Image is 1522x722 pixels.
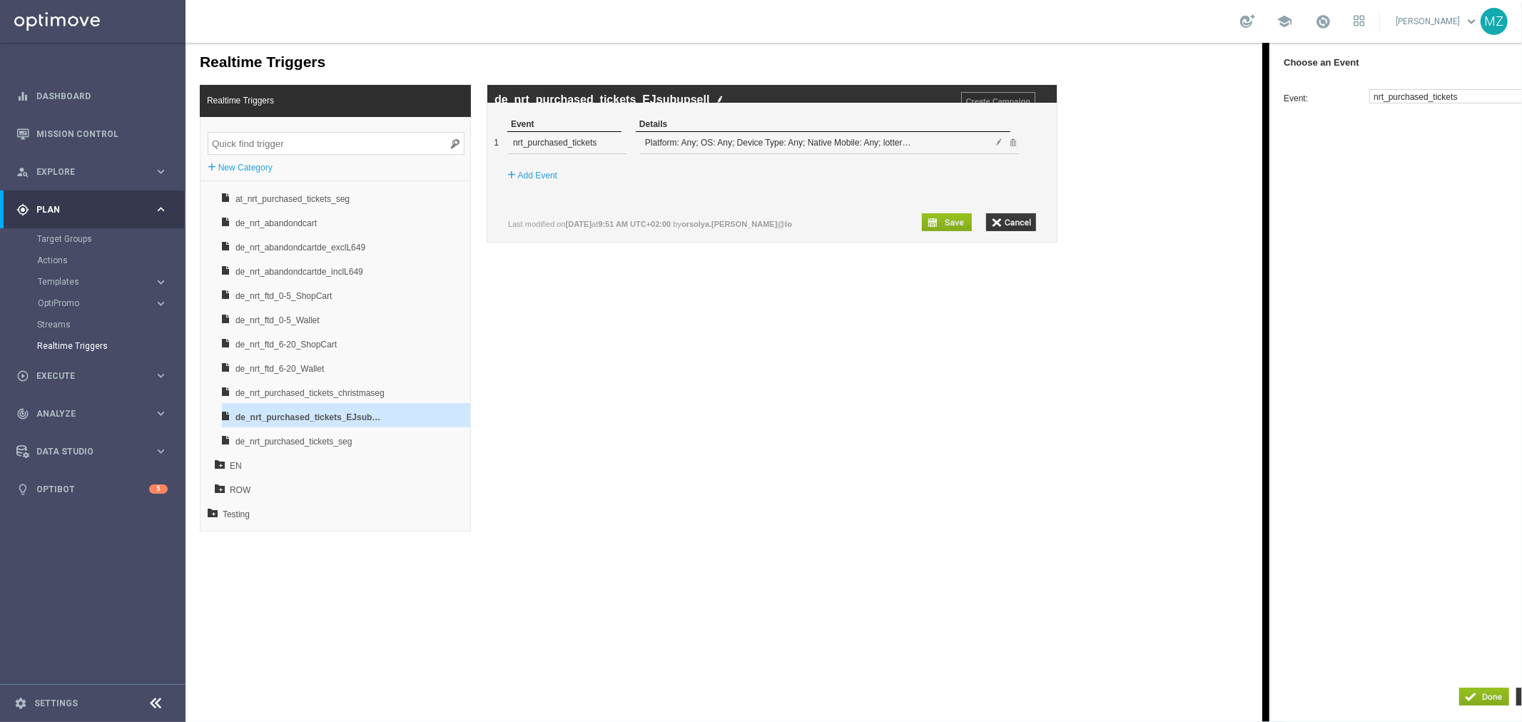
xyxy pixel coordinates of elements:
[1277,14,1292,29] span: school
[16,203,154,216] div: Plan
[50,403,199,413] div: de_nrt_purchased_tickets_seg
[37,233,148,245] a: Target Groups
[36,168,154,176] span: Explore
[531,52,538,61] img: edit_white.png
[823,95,831,103] span: Delete
[154,165,168,178] i: keyboard_arrow_right
[154,203,168,216] i: keyboard_arrow_right
[36,205,154,214] span: Plan
[328,89,442,111] div: nrt_purchased_tickets
[16,166,154,178] div: Explore
[333,126,372,140] label: Add Event
[34,699,78,708] a: Settings
[16,91,168,102] button: equalizer Dashboard
[16,115,168,153] div: Mission Control
[1463,14,1479,29] span: keyboard_arrow_down
[380,177,406,185] b: [DATE]
[496,177,607,185] b: orsolya.[PERSON_NAME]@lo
[37,255,148,266] a: Actions
[37,335,184,357] div: Realtime Triggers
[456,89,728,111] div: Platform: Any; OS: Any; Device Type: Any; Native Mobile: Any; lottery_id Equals eurojackpot; amou...
[16,370,168,382] button: play_circle_outline Execute keyboard_arrow_right
[37,319,148,330] a: Streams
[50,241,199,265] span: de_nrt_ftd_0-5_ShopCart
[1394,11,1481,32] a: [PERSON_NAME]keyboard_arrow_down
[37,271,184,293] div: Templates
[154,369,168,382] i: keyboard_arrow_right
[50,362,199,387] span: de_nrt_purchased_tickets_EJsubupsell
[16,77,168,115] div: Dashboard
[810,95,818,103] span: Edit
[322,74,436,89] div: Event
[16,407,29,420] i: track_changes
[16,407,154,420] div: Analyze
[50,217,199,241] span: de_nrt_abandondcartde_inclL649
[16,166,29,178] i: person_search
[14,697,27,710] i: settings
[36,372,154,380] span: Execute
[303,89,313,111] div: 1
[16,128,168,140] button: Mission Control
[44,411,198,435] span: EN
[149,484,168,494] div: 5
[16,484,168,495] button: lightbulb Optibot 5
[50,282,199,292] div: de_nrt_ftd_0-5_Wallet
[37,314,184,335] div: Streams
[38,278,154,286] div: Templates
[38,299,140,307] span: OptiPromo
[1098,51,1122,61] span: Event:
[16,445,154,458] div: Data Studio
[16,483,29,496] i: lightbulb
[16,446,168,457] div: Data Studio keyboard_arrow_right
[16,408,168,420] div: track_changes Analyze keyboard_arrow_right
[50,379,199,389] div: de_nrt_purchased_tickets_EJsubupsell
[36,77,168,115] a: Dashboard
[50,136,199,146] div: at_nrt_purchased_tickets_christmaseg
[50,338,199,362] span: de_nrt_purchased_tickets_christmaseg
[16,370,154,382] div: Execute
[1098,14,1173,25] label: Choose an Event
[50,330,199,340] div: de_nrt_ftd_6-20_Wallet
[37,459,195,484] span: Testing
[50,387,199,411] span: de_nrt_purchased_tickets_seg
[22,89,279,112] input: Quick find trigger
[1184,47,1372,60] label: nrt_purchased_tickets
[776,49,850,67] input: Create Campaign
[16,166,168,178] button: person_search Explore keyboard_arrow_right
[154,297,168,310] i: keyboard_arrow_right
[50,355,199,365] div: de_nrt_purchased_tickets_christmaseg
[154,444,168,458] i: keyboard_arrow_right
[50,193,199,217] span: de_nrt_abandondcartde_exclL649
[36,115,168,153] a: Mission Control
[16,204,168,215] button: gps_fixed Plan keyboard_arrow_right
[322,125,330,139] label: +
[16,470,168,508] div: Optibot
[16,203,29,216] i: gps_fixed
[36,410,154,418] span: Analyze
[22,117,31,131] label: +
[50,290,199,314] span: de_nrt_ftd_6-20_ShopCart
[37,298,168,309] button: OptiPromo keyboard_arrow_right
[50,306,199,316] div: de_nrt_ftd_6-20_ShopCart
[16,90,29,103] i: equalizer
[154,275,168,289] i: keyboard_arrow_right
[44,435,198,459] span: ROW
[323,177,607,185] lable: Last modified on at by
[33,118,87,132] label: New Category
[50,144,199,168] span: at_nrt_purchased_tickets_seg
[450,74,825,89] div: Details
[38,299,154,307] div: OptiPromo
[50,168,199,193] span: de_nrt_abandondcart
[50,161,199,171] div: at_nrt_purchased_tickets_seg
[36,447,154,456] span: Data Studio
[16,370,29,382] i: play_circle_outline
[50,258,199,268] div: de_nrt_ftd_0-5_ShopCart
[50,314,199,338] span: de_nrt_ftd_6-20_Wallet
[38,278,140,286] span: Templates
[37,340,148,352] a: Realtime Triggers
